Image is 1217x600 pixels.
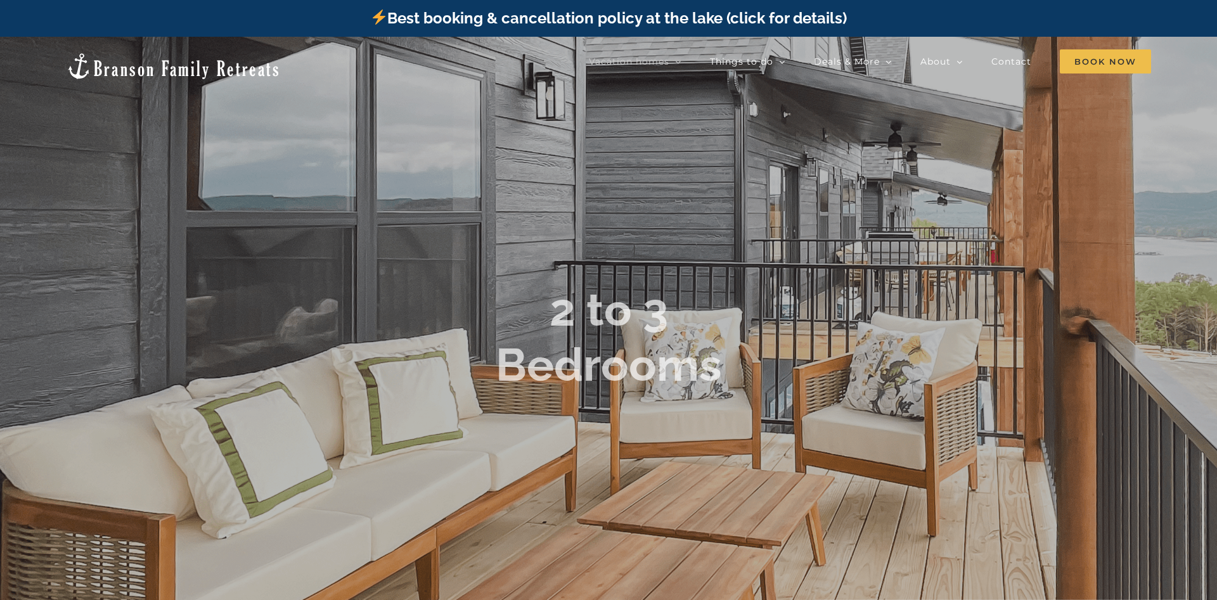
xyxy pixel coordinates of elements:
[371,10,387,25] img: ⚡️
[589,49,1151,74] nav: Main Menu
[370,9,847,27] a: Best booking & cancellation policy at the lake (click for details)
[920,57,951,66] span: About
[589,57,669,66] span: Vacation homes
[496,283,722,391] b: 2 to 3 Bedrooms
[814,57,880,66] span: Deals & More
[589,49,681,74] a: Vacation homes
[66,52,281,80] img: Branson Family Retreats Logo
[710,57,773,66] span: Things to do
[991,49,1031,74] a: Contact
[1060,49,1151,74] a: Book Now
[920,49,963,74] a: About
[814,49,892,74] a: Deals & More
[710,49,785,74] a: Things to do
[991,57,1031,66] span: Contact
